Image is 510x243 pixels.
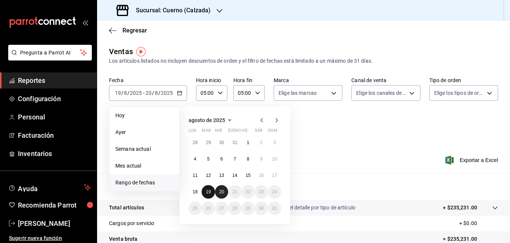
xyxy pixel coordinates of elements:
[272,206,277,211] abbr: 31 de agosto de 2025
[232,140,237,145] abbr: 31 de julio de 2025
[193,189,198,194] abbr: 18 de agosto de 2025
[189,116,234,125] button: agosto de 2025
[259,206,264,211] abbr: 30 de agosto de 2025
[115,112,173,119] span: Hoy
[152,90,154,96] span: /
[273,140,276,145] abbr: 3 de agosto de 2025
[193,140,198,145] abbr: 28 de julio de 2025
[443,235,498,243] p: = $235,231.00
[202,136,215,149] button: 29 de julio de 2025
[242,152,255,166] button: 8 de agosto de 2025
[228,202,241,215] button: 28 de agosto de 2025
[8,45,92,60] button: Pregunta a Parrot AI
[228,152,241,166] button: 7 de agosto de 2025
[202,185,215,199] button: 19 de agosto de 2025
[260,156,262,162] abbr: 9 de agosto de 2025
[155,90,158,96] input: --
[219,189,224,194] abbr: 20 de agosto de 2025
[143,90,144,96] span: -
[206,189,211,194] abbr: 19 de agosto de 2025
[206,173,211,178] abbr: 12 de agosto de 2025
[130,6,211,15] h3: Sucursal: Cuerno (Calzada)
[228,169,241,182] button: 14 de agosto de 2025
[443,204,477,212] p: + $235,231.00
[189,169,202,182] button: 11 de agosto de 2025
[18,94,91,104] span: Configuración
[109,57,498,65] div: Los artículos listados no incluyen descuentos de orden y el filtro de fechas está limitado a un m...
[259,173,264,178] abbr: 16 de agosto de 2025
[215,152,228,166] button: 6 de agosto de 2025
[247,156,249,162] abbr: 8 de agosto de 2025
[115,162,173,170] span: Mes actual
[215,202,228,215] button: 27 de agosto de 2025
[255,152,268,166] button: 9 de agosto de 2025
[459,219,498,227] p: + $0.00
[272,189,277,194] abbr: 24 de agosto de 2025
[255,202,268,215] button: 30 de agosto de 2025
[272,173,277,178] abbr: 17 de agosto de 2025
[193,173,198,178] abbr: 11 de agosto de 2025
[268,152,281,166] button: 10 de agosto de 2025
[447,156,498,165] button: Exportar a Excel
[18,200,91,210] span: Recomienda Parrot
[255,185,268,199] button: 23 de agosto de 2025
[18,218,91,228] span: [PERSON_NAME]
[115,179,173,187] span: Rango de fechas
[220,156,223,162] abbr: 6 de agosto de 2025
[268,128,277,136] abbr: domingo
[122,27,147,34] span: Regresar
[189,128,196,136] abbr: lunes
[268,185,281,199] button: 24 de agosto de 2025
[109,78,187,83] label: Fecha
[247,140,249,145] abbr: 1 de agosto de 2025
[206,140,211,145] abbr: 29 de julio de 2025
[242,202,255,215] button: 29 de agosto de 2025
[215,169,228,182] button: 13 de agosto de 2025
[109,235,137,243] p: Venta bruta
[232,173,237,178] abbr: 14 de agosto de 2025
[202,202,215,215] button: 26 de agosto de 2025
[5,54,92,62] a: Pregunta a Parrot AI
[232,206,237,211] abbr: 28 de agosto de 2025
[109,219,155,227] p: Cargos por servicio
[193,206,198,211] abbr: 25 de agosto de 2025
[429,78,498,83] label: Tipo de orden
[434,89,484,97] span: Elige los tipos de orden
[189,202,202,215] button: 25 de agosto de 2025
[356,89,406,97] span: Elige los canales de venta
[115,145,173,153] span: Semana actual
[219,206,224,211] abbr: 27 de agosto de 2025
[189,152,202,166] button: 4 de agosto de 2025
[242,169,255,182] button: 15 de agosto de 2025
[18,149,91,159] span: Inventarios
[268,136,281,149] button: 3 de agosto de 2025
[109,46,133,57] div: Ventas
[260,140,262,145] abbr: 2 de agosto de 2025
[9,234,91,242] span: Sugerir nueva función
[274,78,342,83] label: Marca
[109,27,147,34] button: Regresar
[234,156,236,162] abbr: 7 de agosto de 2025
[194,156,196,162] abbr: 4 de agosto de 2025
[202,169,215,182] button: 12 de agosto de 2025
[18,130,91,140] span: Facturación
[228,185,241,199] button: 21 de agosto de 2025
[115,90,121,96] input: --
[115,128,173,136] span: Ayer
[145,90,152,96] input: --
[127,90,130,96] span: /
[255,136,268,149] button: 2 de agosto de 2025
[279,89,317,97] span: Elige las marcas
[202,128,211,136] abbr: martes
[255,169,268,182] button: 16 de agosto de 2025
[206,206,211,211] abbr: 26 de agosto de 2025
[242,136,255,149] button: 1 de agosto de 2025
[18,112,91,122] span: Personal
[189,117,225,123] span: agosto de 2025
[232,189,237,194] abbr: 21 de agosto de 2025
[268,169,281,182] button: 17 de agosto de 2025
[219,140,224,145] abbr: 30 de julio de 2025
[18,75,91,85] span: Reportes
[109,204,144,212] p: Total artículos
[228,128,272,136] abbr: jueves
